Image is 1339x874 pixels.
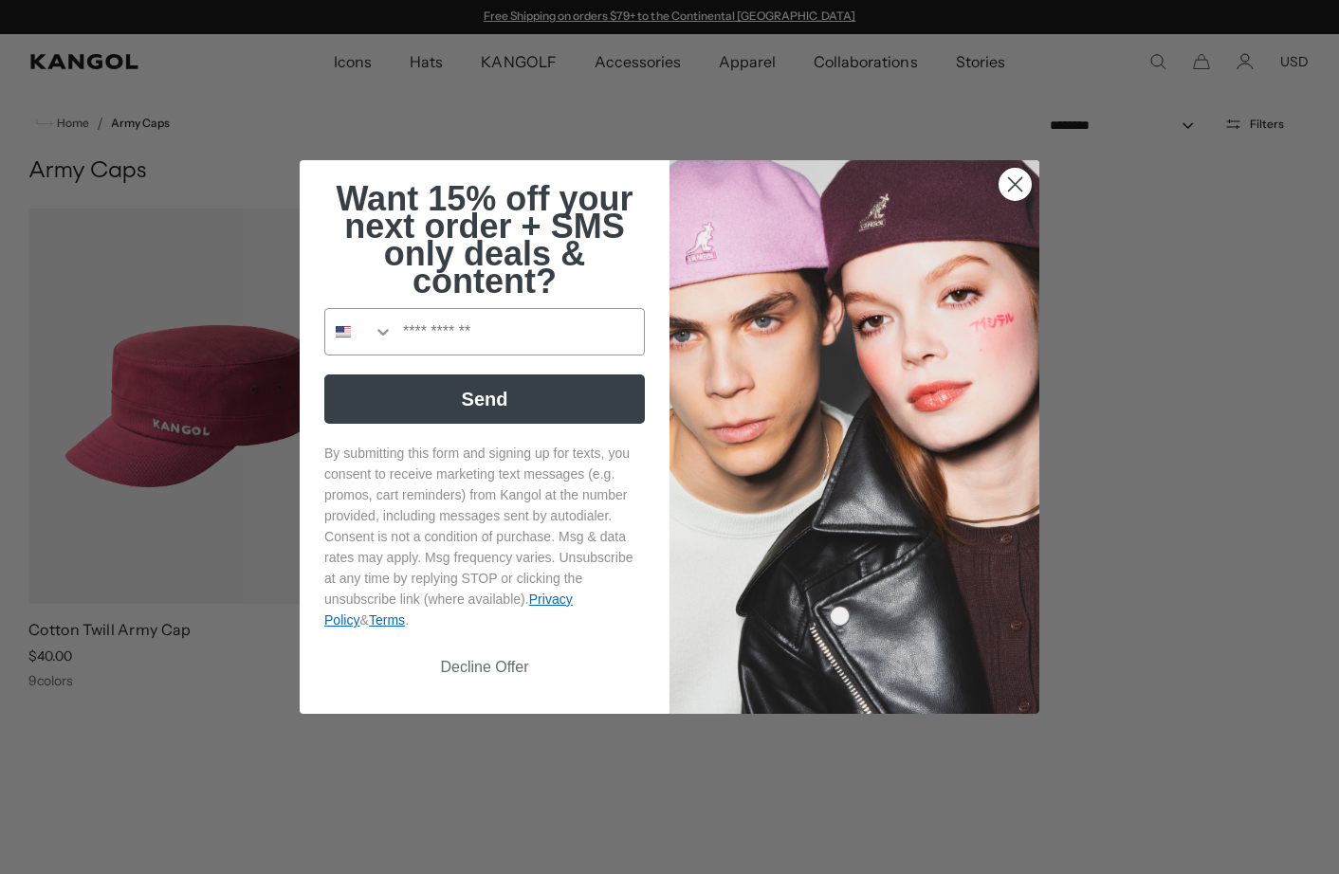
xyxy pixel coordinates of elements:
img: 4fd34567-b031-494e-b820-426212470989.jpeg [669,160,1039,714]
button: Send [324,374,645,424]
button: Decline Offer [324,649,645,685]
button: Close dialog [999,168,1032,201]
a: Terms [369,612,405,628]
p: By submitting this form and signing up for texts, you consent to receive marketing text messages ... [324,443,645,630]
img: United States [336,324,351,339]
button: Search Countries [325,309,394,355]
span: Want 15% off your next order + SMS only deals & content? [336,179,633,300]
input: Phone Number [394,309,644,355]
